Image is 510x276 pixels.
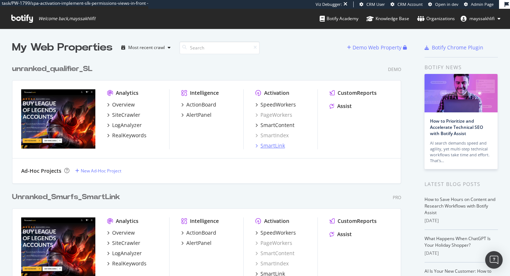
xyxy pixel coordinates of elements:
button: mayssakhlifi [455,13,506,25]
a: Admin Page [464,1,494,7]
div: Open Intercom Messenger [485,251,503,269]
a: CRM User [359,1,385,7]
span: CRM Account [397,1,423,7]
span: Admin Page [471,1,494,7]
a: Knowledge Base [366,9,409,29]
span: mayssakhlifi [469,15,495,22]
a: Organizations [417,9,455,29]
div: Viz Debugger: [316,1,342,7]
div: Organizations [417,15,455,22]
div: Botify Academy [320,15,358,22]
span: Open in dev [435,1,458,7]
a: Open in dev [428,1,458,7]
a: CRM Account [391,1,423,7]
div: Knowledge Base [366,15,409,22]
span: Welcome back, mayssakhlifi ! [38,16,95,22]
span: CRM User [366,1,385,7]
a: Botify Academy [320,9,358,29]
